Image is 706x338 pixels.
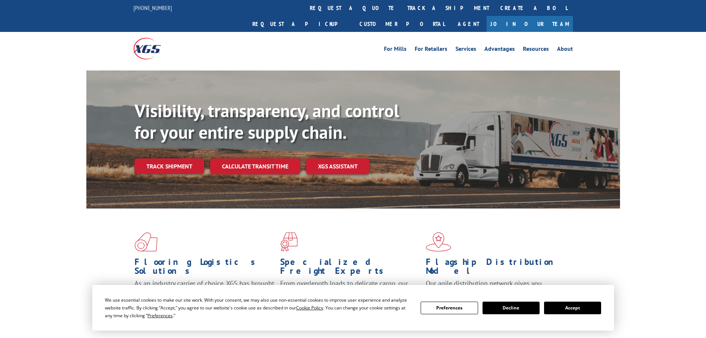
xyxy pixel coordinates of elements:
[133,4,172,12] a: [PHONE_NUMBER]
[426,257,566,279] h1: Flagship Distribution Model
[450,16,487,32] a: Agent
[354,16,450,32] a: Customer Portal
[296,305,323,311] span: Cookie Policy
[306,158,369,174] a: XGS ASSISTANT
[280,257,420,279] h1: Specialized Freight Experts
[544,302,601,314] button: Accept
[483,302,540,314] button: Decline
[426,279,562,296] span: Our agile distribution network gives you nationwide inventory management on demand.
[135,158,204,174] a: Track shipment
[247,16,354,32] a: Request a pickup
[135,257,275,279] h1: Flooring Logistics Solutions
[210,158,300,174] a: Calculate transit time
[455,46,476,54] a: Services
[487,16,573,32] a: Join Our Team
[426,232,451,252] img: xgs-icon-flagship-distribution-model-red
[557,46,573,54] a: About
[280,279,420,312] p: From overlength loads to delicate cargo, our experienced staff knows the best way to move your fr...
[92,285,614,331] div: Cookie Consent Prompt
[523,46,549,54] a: Resources
[148,312,173,319] span: Preferences
[484,46,515,54] a: Advantages
[105,296,412,319] div: We use essential cookies to make our site work. With your consent, we may also use non-essential ...
[280,232,298,252] img: xgs-icon-focused-on-flooring-red
[135,232,158,252] img: xgs-icon-total-supply-chain-intelligence-red
[135,99,399,144] b: Visibility, transparency, and control for your entire supply chain.
[384,46,407,54] a: For Mills
[415,46,447,54] a: For Retailers
[421,302,478,314] button: Preferences
[135,279,274,305] span: As an industry carrier of choice, XGS has brought innovation and dedication to flooring logistics...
